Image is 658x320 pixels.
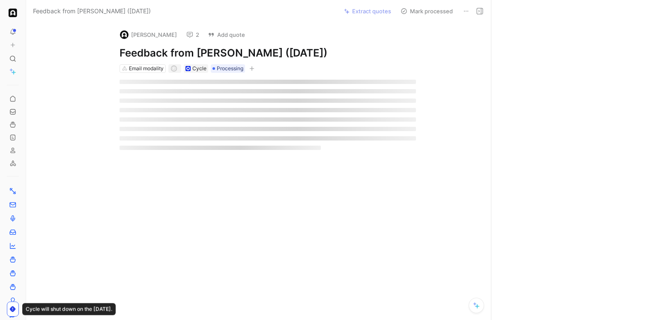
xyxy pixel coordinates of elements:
button: logo[PERSON_NAME] [116,28,181,41]
span: Feedback from [PERSON_NAME] ([DATE]) [33,6,151,16]
button: Add quote [204,29,249,41]
div: Cycle will shut down on the [DATE]. [22,303,116,315]
div: f [172,66,176,71]
button: Mark processed [397,5,457,17]
h1: Feedback from [PERSON_NAME] ([DATE]) [120,46,416,60]
div: Processing [211,64,245,73]
button: Ada [7,7,19,19]
img: logo [120,30,129,39]
div: Email modality [129,64,164,73]
button: 2 [182,29,203,41]
span: Processing [217,64,243,73]
div: Cycle [192,64,206,73]
button: Extract quotes [340,5,395,17]
img: Ada [9,9,17,17]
